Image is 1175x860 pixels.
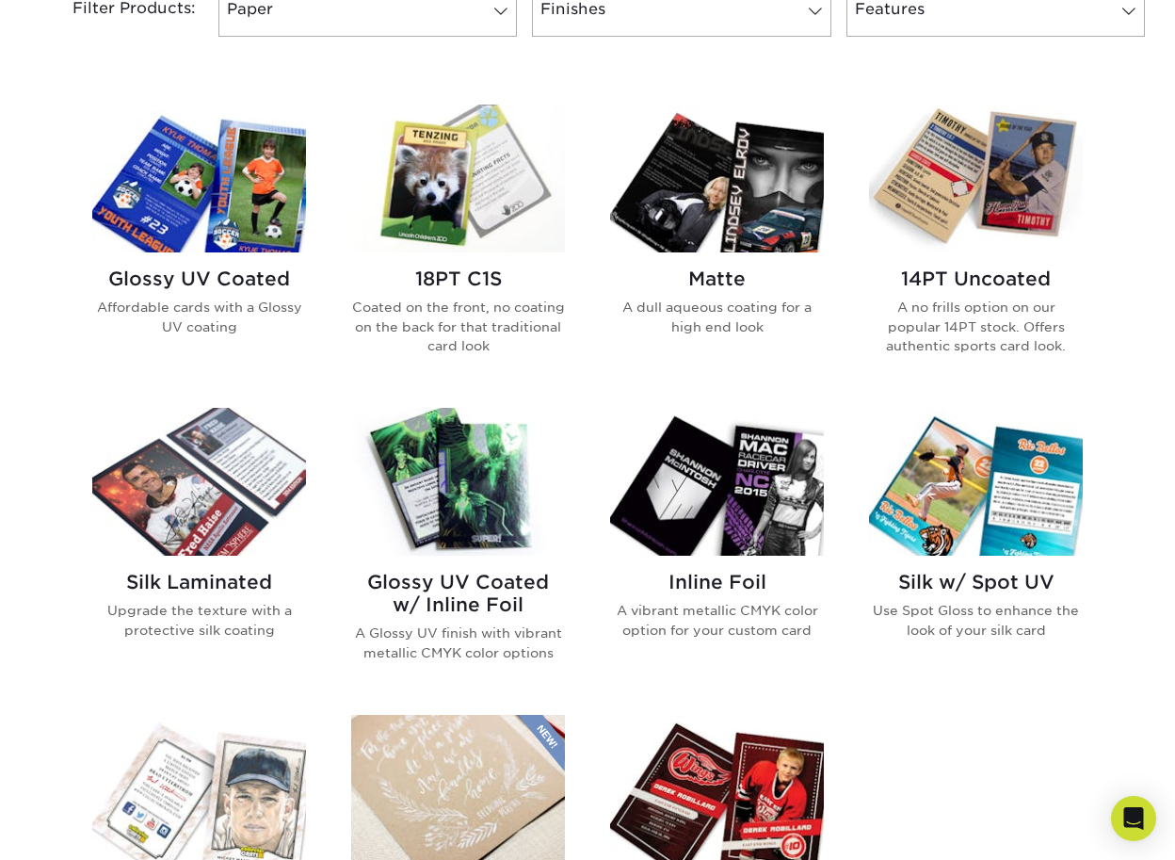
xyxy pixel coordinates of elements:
p: A vibrant metallic CMYK color option for your custom card [610,601,824,640]
img: Silk w/ Spot UV Trading Cards [869,408,1083,556]
h2: Silk w/ Spot UV [869,571,1083,593]
a: Glossy UV Coated Trading Cards Glossy UV Coated Affordable cards with a Glossy UV coating [92,105,306,385]
img: 14PT Uncoated Trading Cards [869,105,1083,252]
h2: Silk Laminated [92,571,306,593]
h2: Matte [610,268,824,290]
p: Affordable cards with a Glossy UV coating [92,298,306,336]
img: Glossy UV Coated Trading Cards [92,105,306,252]
h2: Glossy UV Coated [92,268,306,290]
img: New Product [518,715,565,771]
h2: 14PT Uncoated [869,268,1083,290]
p: A Glossy UV finish with vibrant metallic CMYK color options [351,624,565,662]
p: A no frills option on our popular 14PT stock. Offers authentic sports card look. [869,298,1083,355]
img: Silk Laminated Trading Cards [92,408,306,556]
img: Glossy UV Coated w/ Inline Foil Trading Cards [351,408,565,556]
p: A dull aqueous coating for a high end look [610,298,824,336]
iframe: Google Customer Reviews [5,803,160,853]
a: 18PT C1S Trading Cards 18PT C1S Coated on the front, no coating on the back for that traditional ... [351,105,565,385]
a: Matte Trading Cards Matte A dull aqueous coating for a high end look [610,105,824,385]
h2: Glossy UV Coated w/ Inline Foil [351,571,565,616]
a: Silk w/ Spot UV Trading Cards Silk w/ Spot UV Use Spot Gloss to enhance the look of your silk card [869,408,1083,692]
p: Upgrade the texture with a protective silk coating [92,601,306,640]
h2: Inline Foil [610,571,824,593]
p: Use Spot Gloss to enhance the look of your silk card [869,601,1083,640]
img: Inline Foil Trading Cards [610,408,824,556]
h2: 18PT C1S [351,268,565,290]
div: Open Intercom Messenger [1111,796,1156,841]
p: Coated on the front, no coating on the back for that traditional card look [351,298,565,355]
img: 18PT C1S Trading Cards [351,105,565,252]
a: Glossy UV Coated w/ Inline Foil Trading Cards Glossy UV Coated w/ Inline Foil A Glossy UV finish ... [351,408,565,692]
a: 14PT Uncoated Trading Cards 14PT Uncoated A no frills option on our popular 14PT stock. Offers au... [869,105,1083,385]
a: Inline Foil Trading Cards Inline Foil A vibrant metallic CMYK color option for your custom card [610,408,824,692]
img: Matte Trading Cards [610,105,824,252]
a: Silk Laminated Trading Cards Silk Laminated Upgrade the texture with a protective silk coating [92,408,306,692]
